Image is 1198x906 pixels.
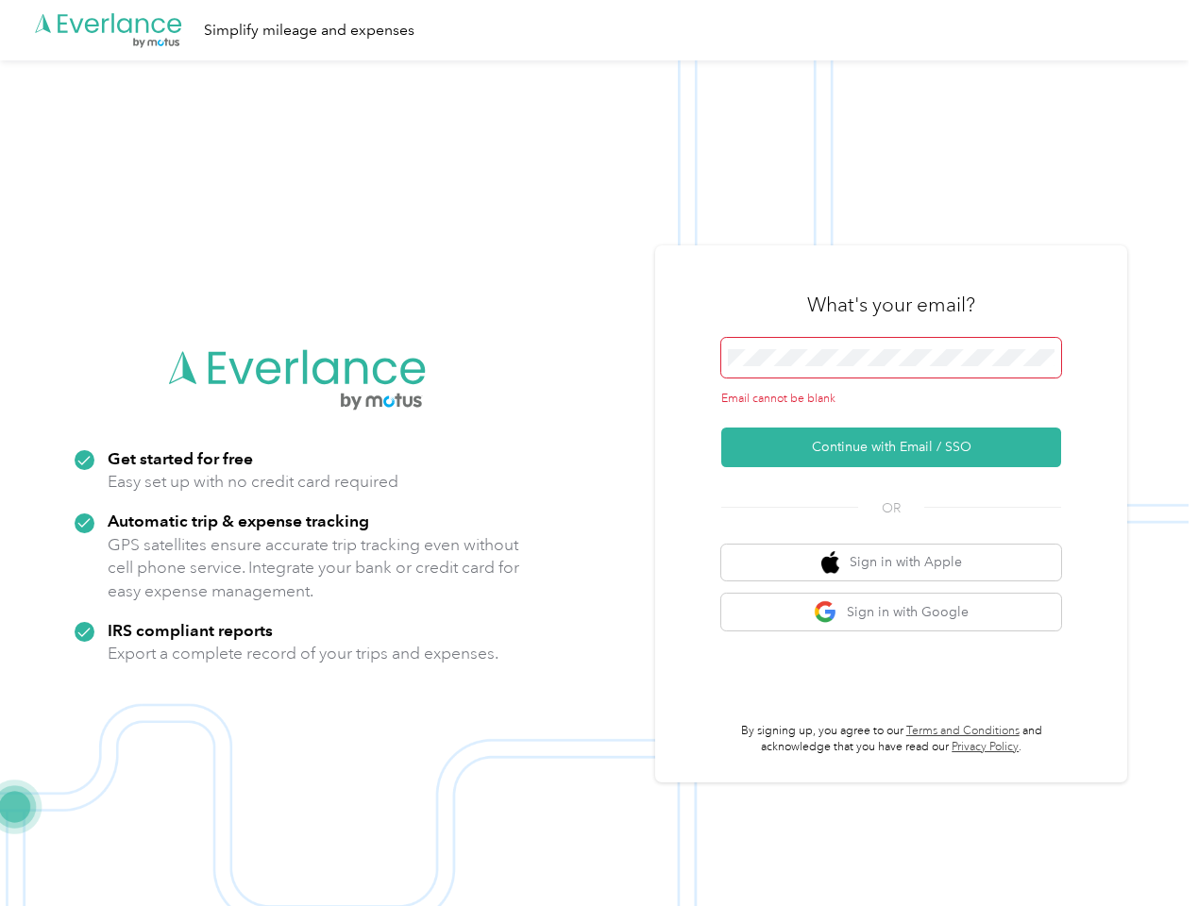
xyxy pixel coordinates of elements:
img: google logo [814,600,837,624]
div: Email cannot be blank [721,391,1061,408]
p: By signing up, you agree to our and acknowledge that you have read our . [721,723,1061,756]
h3: What's your email? [807,292,975,318]
strong: Automatic trip & expense tracking [108,511,369,530]
button: apple logoSign in with Apple [721,545,1061,581]
span: OR [858,498,924,518]
div: Simplify mileage and expenses [204,19,414,42]
p: Easy set up with no credit card required [108,470,398,494]
strong: Get started for free [108,448,253,468]
button: google logoSign in with Google [721,594,1061,630]
a: Privacy Policy [952,740,1019,754]
button: Continue with Email / SSO [721,428,1061,467]
strong: IRS compliant reports [108,620,273,640]
p: GPS satellites ensure accurate trip tracking even without cell phone service. Integrate your bank... [108,533,520,603]
img: apple logo [821,551,840,575]
a: Terms and Conditions [906,724,1020,738]
p: Export a complete record of your trips and expenses. [108,642,498,665]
